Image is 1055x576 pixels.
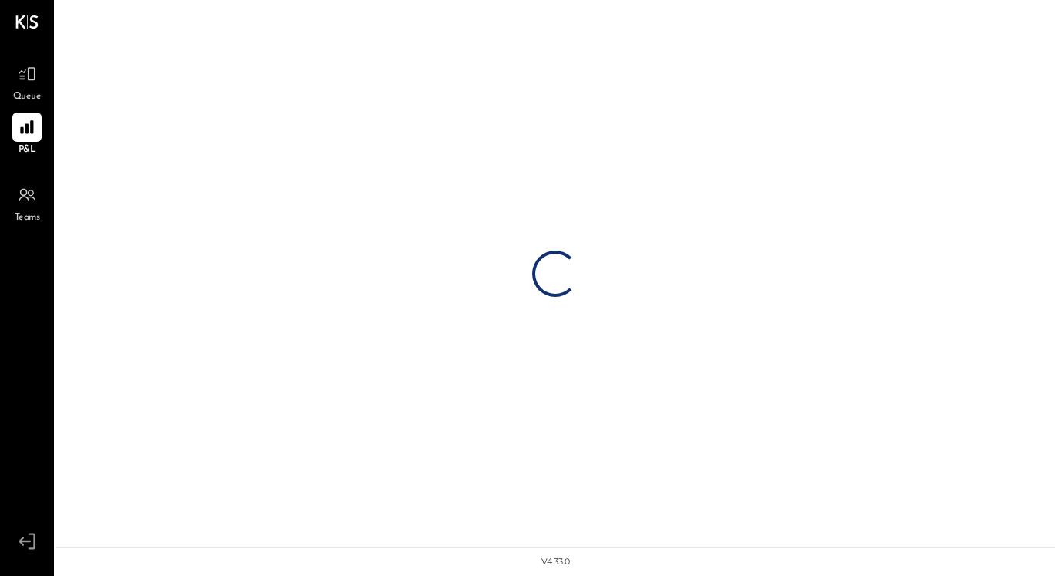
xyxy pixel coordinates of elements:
span: Queue [13,90,42,104]
span: Teams [15,211,40,225]
a: P&L [1,113,53,157]
a: Queue [1,59,53,104]
a: Teams [1,180,53,225]
span: P&L [19,143,36,157]
div: v 4.33.0 [541,556,570,568]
